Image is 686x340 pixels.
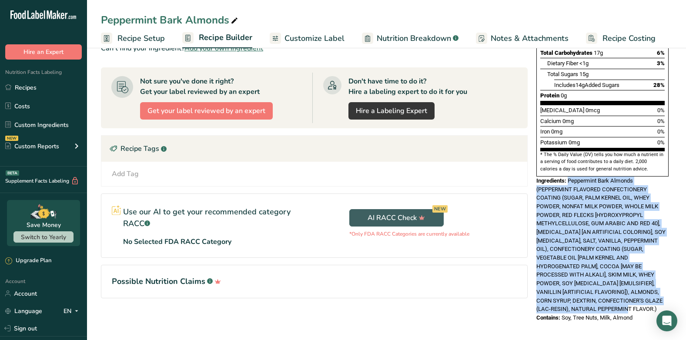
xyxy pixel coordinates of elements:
[362,29,458,48] a: Nutrition Breakdown
[551,128,562,135] span: 0mg
[348,102,435,120] a: Hire a Labeling Expert
[21,233,66,241] span: Switch to Yearly
[540,50,592,56] span: Total Carbohydrates
[147,106,265,116] span: Get your label reviewed by an expert
[586,107,600,113] span: 0mcg
[562,314,632,321] span: Soy, Tree Nuts, Milk, Almond
[576,82,585,88] span: 14g
[657,139,665,146] span: 0%
[5,136,18,141] div: NEW
[349,230,469,238] p: *Only FDA RACC Categories are currently available
[569,139,580,146] span: 0mg
[579,71,589,77] span: 15g
[536,314,560,321] span: Contains:
[602,33,656,44] span: Recipe Costing
[101,29,165,48] a: Recipe Setup
[27,220,61,230] div: Save Money
[554,82,619,88] span: Includes Added Sugars
[547,71,578,77] span: Total Sugars
[117,33,165,44] span: Recipe Setup
[368,213,425,223] span: AI RACC Check
[561,92,567,99] span: 0g
[5,303,42,319] a: Language
[540,118,561,124] span: Calcium
[182,28,252,49] a: Recipe Builder
[547,60,578,67] span: Dietary Fiber
[657,50,665,56] span: 6%
[594,50,603,56] span: 17g
[199,32,252,43] span: Recipe Builder
[6,170,19,176] div: BETA
[101,136,527,162] div: Recipe Tags
[540,151,665,173] section: * The % Daily Value (DV) tells you how much a nutrient in a serving of food contributes to a dail...
[476,29,569,48] a: Notes & Attachments
[5,44,82,60] button: Hire an Expert
[536,177,666,312] span: Peppermint Bark Almonds (PEPPERMINT FLAVORED CONFECTIONERY COATING (SUGAR, PALM KERNEL OIL, WHEY ...
[540,92,559,99] span: Protein
[13,231,74,243] button: Switch to Yearly
[540,107,584,113] span: [MEDICAL_DATA]
[64,306,82,316] div: EN
[656,310,677,331] div: Open Intercom Messenger
[112,276,517,287] h1: Possible Nutrition Claims
[540,139,567,146] span: Potassium
[284,33,345,44] span: Customize Label
[184,43,263,53] span: Add your own ingredient
[123,237,231,247] p: No Selected FDA RACC Category
[112,169,139,179] div: Add Tag
[101,43,528,53] div: Can't find your ingredient?
[349,209,444,227] button: AI RACC Check NEW
[586,29,656,48] a: Recipe Costing
[562,118,574,124] span: 0mg
[579,60,589,67] span: <1g
[5,142,59,151] div: Custom Reports
[140,102,273,120] button: Get your label reviewed by an expert
[657,128,665,135] span: 0%
[540,128,550,135] span: Iron
[657,107,665,113] span: 0%
[432,205,448,213] div: NEW
[377,33,451,44] span: Nutrition Breakdown
[536,177,566,184] span: Ingredients:
[657,118,665,124] span: 0%
[140,76,260,97] div: Not sure you've done it right? Get your label reviewed by an expert
[348,76,467,97] div: Don't have time to do it? Hire a labeling expert to do it for you
[5,257,51,265] div: Upgrade Plan
[491,33,569,44] span: Notes & Attachments
[101,12,240,28] div: Peppermint Bark Almonds
[270,29,345,48] a: Customize Label
[123,206,304,230] p: Use our AI to get your recommended category RACC
[657,60,665,67] span: 3%
[653,82,665,88] span: 28%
